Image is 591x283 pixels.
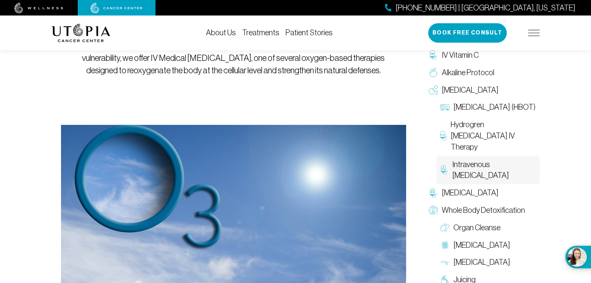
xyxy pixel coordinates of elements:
span: Organ Cleanse [453,222,500,233]
a: Treatments [242,28,279,37]
img: Whole Body Detoxification [429,205,438,215]
a: Whole Body Detoxification [425,202,540,219]
span: Intravenous [MEDICAL_DATA] [452,159,535,181]
span: Hydrogren [MEDICAL_DATA] IV Therapy [451,119,536,152]
img: Oxygen Therapy [429,85,438,95]
img: logo [52,24,110,42]
span: IV Vitamin C [442,50,479,61]
a: [MEDICAL_DATA] [425,81,540,99]
button: Book Free Consult [428,23,507,43]
a: [MEDICAL_DATA] [425,184,540,202]
a: [MEDICAL_DATA] [436,236,540,254]
span: [MEDICAL_DATA] [453,257,510,268]
img: Intravenous Ozone Therapy [440,165,448,174]
span: [PHONE_NUMBER] | [GEOGRAPHIC_DATA], [US_STATE] [396,2,575,14]
a: [MEDICAL_DATA] (HBOT) [436,98,540,116]
a: Organ Cleanse [436,219,540,236]
img: Hyperbaric Oxygen Therapy (HBOT) [440,103,450,112]
img: Colon Therapy [440,240,450,250]
img: Lymphatic Massage [440,258,450,267]
a: IV Vitamin C [425,47,540,64]
img: Hydrogren Peroxide IV Therapy [440,131,447,140]
span: Whole Body Detoxification [442,205,525,216]
span: [MEDICAL_DATA] (HBOT) [453,102,535,113]
a: Intravenous [MEDICAL_DATA] [436,156,540,185]
span: [MEDICAL_DATA] [442,187,499,198]
img: Chelation Therapy [429,188,438,198]
img: cancer center [91,3,143,14]
span: [MEDICAL_DATA] [453,240,510,251]
img: IV Vitamin C [429,50,438,60]
a: Patient Stories [286,28,333,37]
img: Alkaline Protocol [429,68,438,77]
a: About Us [206,28,236,37]
a: [PHONE_NUMBER] | [GEOGRAPHIC_DATA], [US_STATE] [385,2,575,14]
a: Hydrogren [MEDICAL_DATA] IV Therapy [436,116,540,155]
img: Organ Cleanse [440,223,450,232]
span: [MEDICAL_DATA] [442,85,499,96]
span: Alkaline Protocol [442,67,494,78]
img: wellness [14,3,63,14]
a: [MEDICAL_DATA] [436,254,540,271]
img: icon-hamburger [528,30,540,36]
a: Alkaline Protocol [425,64,540,81]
